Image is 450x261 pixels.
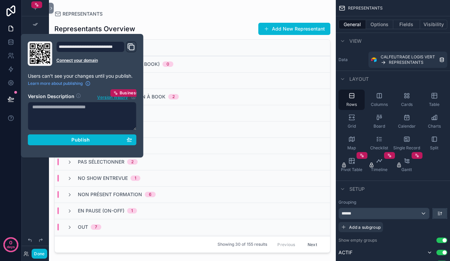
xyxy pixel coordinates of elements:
[78,191,142,198] span: Non Présent Formation
[370,145,388,151] span: Checklist
[167,61,169,67] div: 0
[349,38,362,44] span: View
[430,145,438,151] span: Split
[78,159,124,165] span: PAS Sélectionner
[393,20,420,29] button: Fields
[28,81,91,86] a: Learn more about publishing
[28,73,137,79] p: Users can't see your changes until you publish.
[63,11,103,17] span: REPRESENTANTS
[349,225,381,230] span: Add a subgroup
[421,133,447,153] button: Split
[381,54,435,60] span: CALFEUTRAGE LOGIS VERT
[398,124,416,129] span: Calendar
[389,60,423,65] span: REPRESENTANTS
[9,239,12,246] p: 0
[28,134,137,145] button: Publish
[339,20,366,29] button: General
[393,145,420,151] span: Single Record
[366,20,393,29] button: Options
[97,93,128,100] span: Version history
[339,200,356,205] label: Grouping
[131,159,134,165] div: 2
[135,175,136,181] div: 1
[131,208,133,213] div: 1
[78,175,128,182] span: NO SHOW ENTREVUE
[78,207,124,214] span: EN PAUSE (ON-OFF)
[394,133,420,153] button: Single Record
[366,133,392,153] button: Checklist
[428,124,441,129] span: Charts
[348,124,356,129] span: Grid
[258,23,330,35] button: Add New Representant
[218,242,267,247] span: Showing 30 of 155 results
[32,249,47,259] button: Done
[149,192,152,197] div: 6
[71,137,90,143] span: Publish
[339,90,365,110] button: Rows
[374,124,385,129] span: Board
[339,111,365,132] button: Grid
[346,102,357,107] span: Rows
[349,186,365,192] span: Setup
[421,90,447,110] button: Table
[394,90,420,110] button: Cards
[366,111,392,132] button: Board
[421,111,447,132] button: Charts
[401,102,413,107] span: Cards
[56,41,137,66] div: Domain and Custom Link
[341,167,362,172] span: Pivot Table
[394,155,420,175] button: Gantt
[97,93,136,100] button: Version historyBusiness
[339,222,383,232] button: Add a subgroup
[394,111,420,132] button: Calendar
[366,155,392,175] button: Timeline
[348,5,383,11] span: REPRESENTANTS
[347,145,356,151] span: Map
[172,94,175,99] div: 2
[339,133,365,153] button: Map
[371,57,377,62] img: Airtable Logo
[303,239,322,250] button: Next
[78,224,88,230] span: OUT
[368,52,447,68] a: CALFEUTRAGE LOGIS VERTREPRESENTANTS
[339,57,366,62] label: Data
[7,242,15,251] p: days
[339,238,377,243] label: Show empty groups
[28,93,74,100] h2: Version Description
[54,11,103,17] a: REPRESENTANTS
[28,81,83,86] span: Learn more about publishing
[95,224,97,230] div: 7
[429,102,439,107] span: Table
[339,249,352,256] span: ACTIF
[371,167,387,172] span: Timeline
[349,76,369,82] span: Layout
[56,58,137,63] a: Connect your domain
[401,167,412,172] span: Gantt
[339,155,365,175] button: Pivot Table
[371,102,388,107] span: Columns
[54,24,135,34] h1: Representants Overview
[420,20,447,29] button: Visibility
[120,90,139,96] span: Business
[366,90,392,110] button: Columns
